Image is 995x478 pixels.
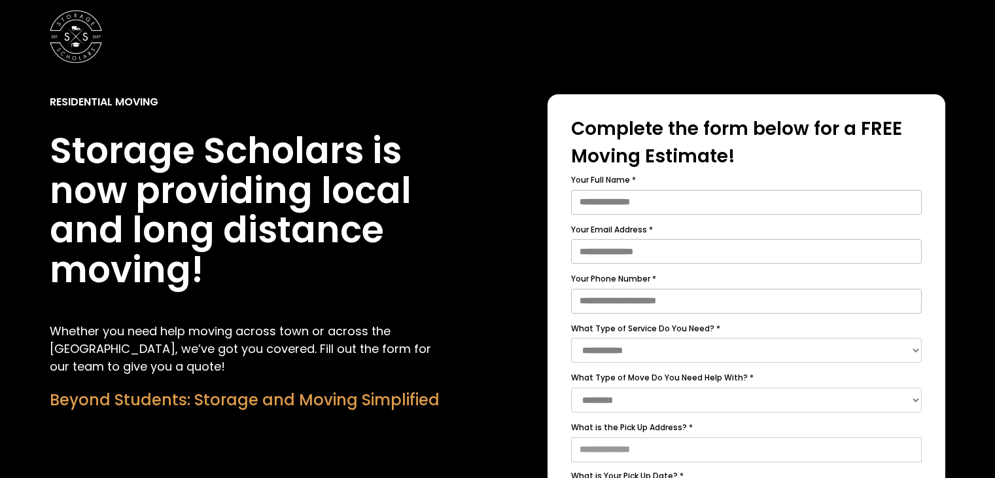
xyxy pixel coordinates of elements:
[571,173,922,187] label: Your Full Name *
[50,388,447,412] div: Beyond Students: Storage and Moving Simplified
[571,322,922,336] label: What Type of Service Do You Need? *
[571,223,922,237] label: Your Email Address *
[50,10,102,63] img: Storage Scholars main logo
[571,272,922,286] label: Your Phone Number *
[50,322,447,375] p: Whether you need help moving across town or across the [GEOGRAPHIC_DATA], we’ve got you covered. ...
[571,115,922,170] div: Complete the form below for a FREE Moving Estimate!
[50,131,447,289] h1: Storage Scholars is now providing local and long distance moving!
[50,94,158,110] div: Residential Moving
[571,420,922,435] label: What is the Pick Up Address? *
[571,371,922,385] label: What Type of Move Do You Need Help With? *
